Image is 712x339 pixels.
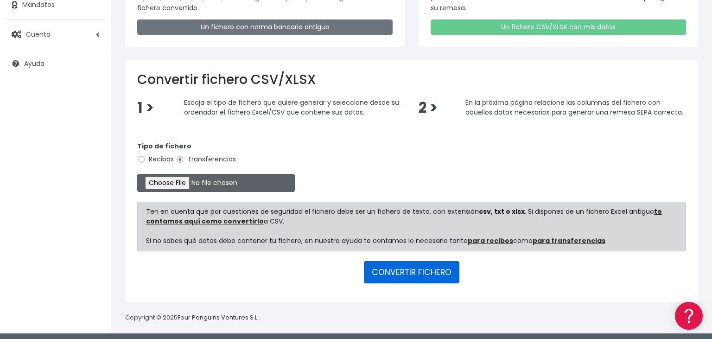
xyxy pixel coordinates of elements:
a: Four Penguins Ventures S.L. [178,313,259,322]
a: Un fichero con norma bancaria antiguo [137,19,393,35]
a: Ayuda [5,54,107,73]
h2: Convertir fichero CSV/XLSX [137,72,686,88]
label: Recibos [137,154,174,164]
button: CONVERTIR FICHERO [364,261,459,283]
span: Cuenta [26,29,51,38]
a: Cuenta [5,25,107,44]
span: Ayuda [24,59,44,68]
a: para transferencias [533,236,605,245]
div: Ten en cuenta que por cuestiones de seguridad el fichero debe ser un fichero de texto, con extens... [137,202,686,251]
label: Transferencias [176,154,236,164]
strong: Tipo de fichero [137,141,191,151]
strong: csv, txt o xlsx [479,207,525,216]
span: Escoja el tipo de fichero que quiere generar y seleccione desde su ordenador el fichero Excel/CSV... [184,97,399,117]
a: Un fichero CSV/XLSX con mis datos [431,19,686,35]
p: Copyright © 2025 . [125,313,260,323]
span: En la próxima página relacione las columnas del fichero con aquellos datos necesarios para genera... [465,97,683,117]
span: 1 > [137,98,154,118]
span: 2 > [419,98,438,118]
a: te contamos aquí como convertirlo [146,207,662,226]
a: para recibos [468,236,513,245]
